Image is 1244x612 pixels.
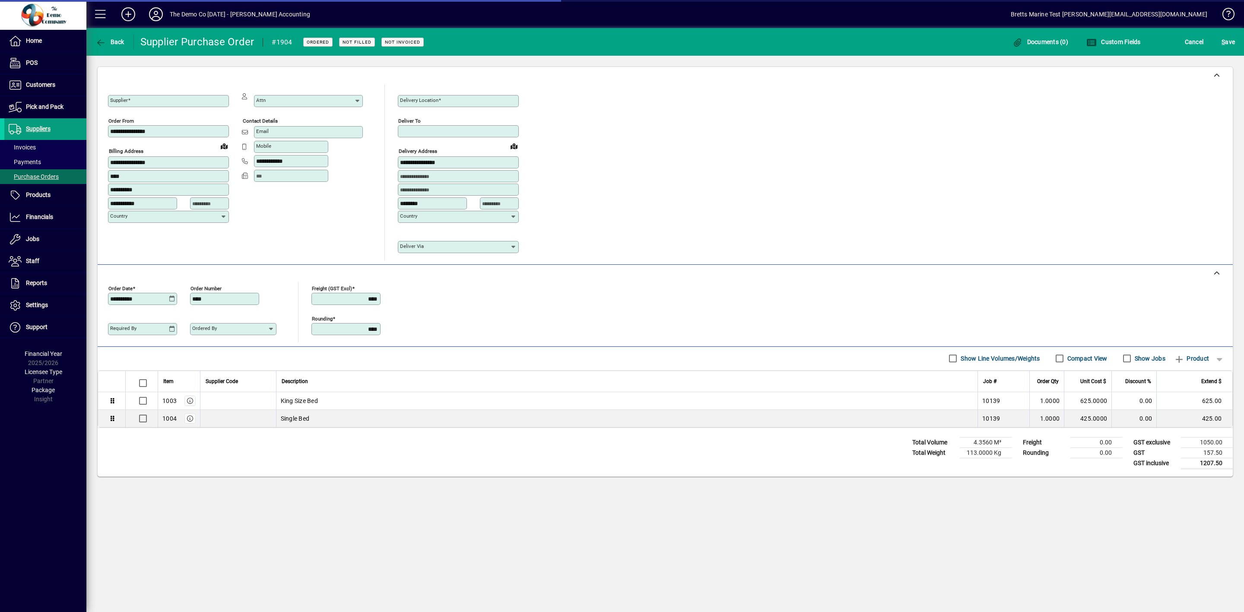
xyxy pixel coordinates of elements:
div: Supplier Purchase Order [140,35,254,49]
mat-label: Attn [256,97,266,103]
mat-label: Supplier [110,97,128,103]
a: Home [4,30,86,52]
td: Total Volume [908,437,960,447]
span: Products [26,191,51,198]
span: Supplier Code [206,377,238,386]
label: Show Jobs [1133,354,1165,363]
mat-label: Delivery Location [400,97,438,103]
td: 113.0000 Kg [960,447,1012,458]
a: Jobs [4,228,86,250]
span: Home [26,37,42,44]
td: GST [1129,447,1181,458]
td: Total Weight [908,447,960,458]
span: 10139 [982,414,1000,423]
span: POS [26,59,38,66]
label: Show Line Volumes/Weights [959,354,1040,363]
div: #1904 [272,35,292,49]
span: Reports [26,279,47,286]
button: Cancel [1183,34,1206,50]
span: Cancel [1185,35,1204,49]
mat-label: Country [400,213,417,219]
a: Staff [4,251,86,272]
span: Item [163,377,174,386]
div: 1003 [162,396,177,405]
app-page-header-button: Back [86,34,134,50]
span: Financial Year [25,350,62,357]
span: Jobs [26,235,39,242]
span: Back [95,38,124,45]
mat-label: Country [110,213,127,219]
button: Profile [142,6,170,22]
mat-label: Order date [108,285,133,291]
span: Job # [983,377,996,386]
td: Freight [1019,437,1070,447]
td: 1207.50 [1181,458,1233,469]
a: Knowledge Base [1216,2,1233,30]
a: Purchase Orders [4,169,86,184]
td: 425.0000 [1064,410,1111,427]
span: Not Invoiced [385,39,420,45]
mat-label: Deliver via [400,243,424,249]
label: Compact View [1066,354,1108,363]
div: 1004 [162,414,177,423]
span: King Size Bed [281,396,318,405]
span: Custom Fields [1086,38,1141,45]
span: Invoices [9,144,36,151]
td: 425.00 [1156,410,1232,427]
button: Save [1219,34,1237,50]
td: 4.3560 M³ [960,437,1012,447]
a: Reports [4,273,86,294]
mat-label: Rounding [312,315,333,321]
td: 1050.00 [1181,437,1233,447]
span: Description [282,377,308,386]
span: Package [32,387,55,393]
a: Settings [4,295,86,316]
button: Back [93,34,127,50]
td: 0.00 [1070,437,1122,447]
span: Licensee Type [25,368,62,375]
a: View on map [507,139,521,153]
button: Custom Fields [1084,34,1143,50]
mat-label: Deliver To [398,118,421,124]
td: 0.00 [1111,410,1156,427]
button: Documents (0) [1010,34,1070,50]
a: Financials [4,206,86,228]
span: Order Qty [1037,377,1059,386]
mat-label: Email [256,128,269,134]
span: Single Bed [281,414,310,423]
td: GST exclusive [1129,437,1181,447]
td: 0.00 [1111,392,1156,410]
span: Discount % [1125,377,1151,386]
span: 10139 [982,396,1000,405]
a: Products [4,184,86,206]
span: Payments [9,159,41,165]
td: Rounding [1019,447,1070,458]
td: 625.00 [1156,392,1232,410]
span: Purchase Orders [9,173,59,180]
mat-label: Freight (GST excl) [312,285,352,291]
button: Product [1170,351,1213,366]
span: Suppliers [26,125,51,132]
a: Invoices [4,140,86,155]
mat-label: Order from [108,118,134,124]
a: Customers [4,74,86,96]
span: Unit Cost $ [1080,377,1106,386]
span: S [1222,38,1225,45]
td: 0.00 [1070,447,1122,458]
span: Financials [26,213,53,220]
td: 625.0000 [1064,392,1111,410]
a: Pick and Pack [4,96,86,118]
a: Support [4,317,86,338]
span: Extend $ [1201,377,1222,386]
a: POS [4,52,86,74]
span: Not Filled [343,39,371,45]
button: Add [114,6,142,22]
span: Support [26,323,48,330]
span: Settings [26,301,48,308]
a: View on map [217,139,231,153]
td: 1.0000 [1029,410,1064,427]
mat-label: Order number [190,285,222,291]
mat-label: Required by [110,325,136,331]
a: Payments [4,155,86,169]
span: Ordered [307,39,329,45]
